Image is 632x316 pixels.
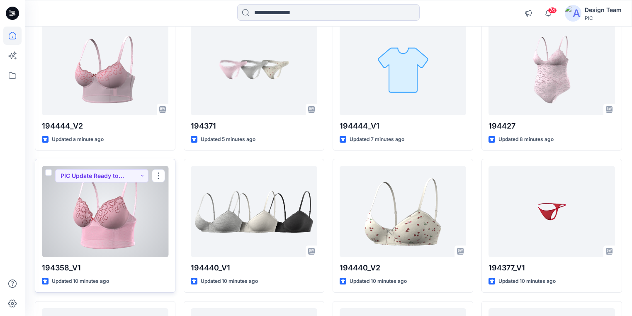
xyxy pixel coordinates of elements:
[191,24,317,115] a: 194371
[42,262,168,274] p: 194358_V1
[201,135,255,144] p: Updated 5 minutes ago
[548,7,557,14] span: 74
[585,5,622,15] div: Design Team
[191,120,317,132] p: 194371
[565,5,581,22] img: avatar
[340,120,466,132] p: 194444_V1
[42,120,168,132] p: 194444_V2
[191,262,317,274] p: 194440_V1
[42,24,168,115] a: 194444_V2
[489,262,615,274] p: 194377_V1
[350,135,404,144] p: Updated 7 minutes ago
[489,24,615,115] a: 194427
[201,277,258,286] p: Updated 10 minutes ago
[42,166,168,257] a: 194358_V1
[340,262,466,274] p: 194440_V2
[585,15,622,21] div: PIC
[489,166,615,257] a: 194377_V1
[498,135,554,144] p: Updated 8 minutes ago
[340,166,466,257] a: 194440_V2
[52,135,104,144] p: Updated a minute ago
[489,120,615,132] p: 194427
[191,166,317,257] a: 194440_V1
[498,277,556,286] p: Updated 10 minutes ago
[340,24,466,115] a: 194444_V1
[52,277,109,286] p: Updated 10 minutes ago
[350,277,407,286] p: Updated 10 minutes ago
